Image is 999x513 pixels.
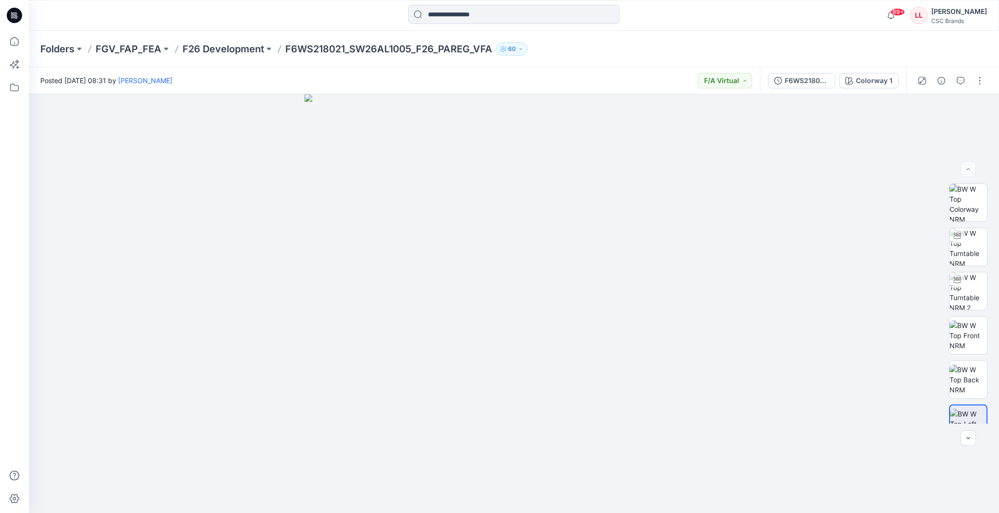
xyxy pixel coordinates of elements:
[768,73,835,88] button: F6WS218021_SW26AL1005_F26_PAREG_VFA
[950,365,987,395] img: BW W Top Back NRM
[856,75,892,86] div: Colorway 1
[40,42,74,56] a: Folders
[931,6,987,17] div: [PERSON_NAME]
[285,42,492,56] p: F6WS218021_SW26AL1005_F26_PAREG_VFA
[785,75,829,86] div: F6WS218021_SW26AL1005_F26_PAREG_VFA
[950,272,987,310] img: BW W Top Turntable NRM 2
[910,7,927,24] div: LL
[40,75,172,85] span: Posted [DATE] 08:31 by
[839,73,899,88] button: Colorway 1
[496,42,528,56] button: 60
[950,228,987,266] img: BW W Top Turntable NRM
[950,320,987,351] img: BW W Top Front NRM
[950,409,987,439] img: BW W Top Left NRM
[96,42,161,56] a: FGV_FAP_FEA
[890,8,905,16] span: 99+
[950,184,987,221] img: BW W Top Colorway NRM
[118,76,172,85] a: [PERSON_NAME]
[931,17,987,24] div: CSC Brands
[934,73,949,88] button: Details
[183,42,264,56] a: F26 Development
[508,44,516,54] p: 60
